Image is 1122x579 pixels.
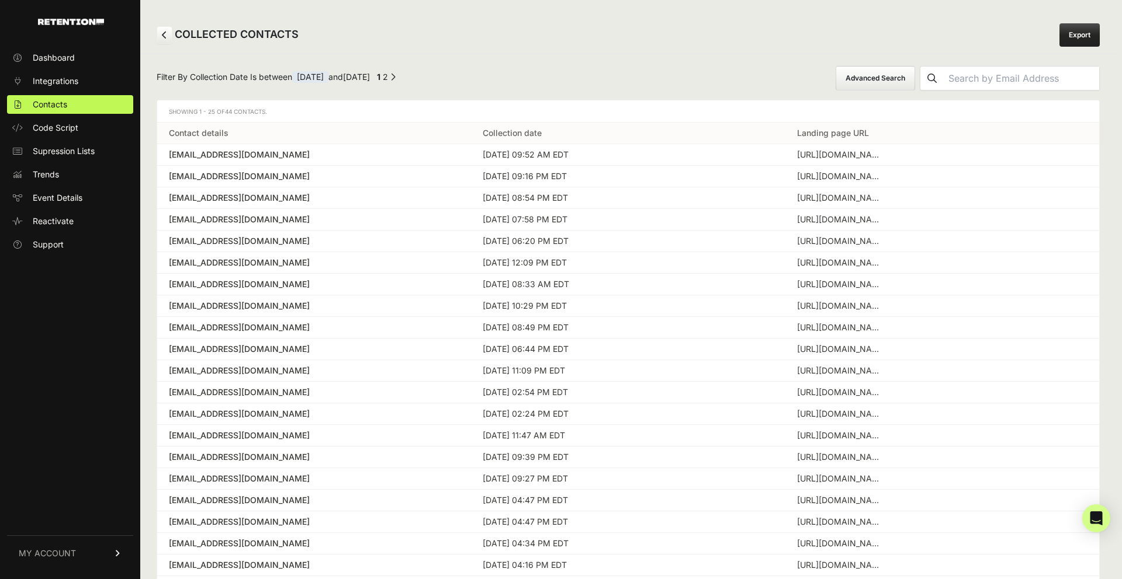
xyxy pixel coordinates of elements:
a: Support [7,235,133,254]
a: [EMAIL_ADDRESS][DOMAIN_NAME] [169,430,459,441]
td: [DATE] 11:47 AM EDT [471,425,785,447]
a: Page 2 [383,72,388,82]
td: [DATE] 08:49 PM EDT [471,317,785,339]
td: [DATE] 08:33 AM EDT [471,274,785,295]
div: https://mightyishercall.com/good-news-for-mamas-who-struggle/ [797,365,885,376]
div: https://mightyishercall.com/the-impossible-novena/# [797,343,885,355]
a: Code Script [7,118,133,137]
a: Reactivate [7,212,133,231]
td: [DATE] 12:09 PM EDT [471,252,785,274]
div: https://mightyishercall.com/retreat-registration-confirmation-2/ [797,278,885,290]
div: https://mightyishercall.com/good-news-for-mamas-who-struggle/ [797,559,885,571]
a: [EMAIL_ADDRESS][DOMAIN_NAME] [169,343,459,355]
div: https://mightyishercall.com/good-news-for-mamas-who-struggle/ [797,516,885,528]
a: Integrations [7,72,133,90]
td: [DATE] 04:47 PM EDT [471,511,785,533]
a: [EMAIL_ADDRESS][DOMAIN_NAME] [169,408,459,420]
div: [EMAIL_ADDRESS][DOMAIN_NAME] [169,559,459,571]
a: [EMAIL_ADDRESS][DOMAIN_NAME] [169,538,459,549]
a: [EMAIL_ADDRESS][DOMAIN_NAME] [169,278,459,290]
span: 44 Contacts. [225,108,267,115]
div: https://mightyishercall.com/this-is-my-body-given-up-for-you/ [797,408,885,420]
td: [DATE] 09:16 PM EDT [471,166,785,187]
td: [DATE] 08:54 PM EDT [471,187,785,209]
span: Event Details [33,192,82,204]
div: https://mightyishercall.com/from-prodigal-daughter-to-surrendered-mother/ [797,192,885,204]
a: [EMAIL_ADDRESS][DOMAIN_NAME] [169,257,459,268]
a: [EMAIL_ADDRESS][DOMAIN_NAME] [169,386,459,398]
td: [DATE] 10:29 PM EDT [471,295,785,317]
td: [DATE] 09:39 PM EDT [471,447,785,468]
span: Code Script [33,122,78,134]
a: Contacts [7,95,133,114]
span: Supression Lists [33,145,95,157]
h2: COLLECTED CONTACTS [157,26,299,44]
a: [EMAIL_ADDRESS][DOMAIN_NAME] [169,451,459,463]
a: [EMAIL_ADDRESS][DOMAIN_NAME] [169,473,459,484]
a: [EMAIL_ADDRESS][DOMAIN_NAME] [169,494,459,506]
span: Integrations [33,75,78,87]
a: Dashboard [7,48,133,67]
a: [EMAIL_ADDRESS][DOMAIN_NAME] [169,322,459,333]
a: Collection date [483,128,542,138]
a: [EMAIL_ADDRESS][DOMAIN_NAME] [169,235,459,247]
div: Pagination [375,71,396,86]
div: https://mightyishercall.com/st-teresa-of-avila-do-that-which-stirs-you-to-love/ [797,170,885,182]
td: [DATE] 06:20 PM EDT [471,231,785,252]
div: https://mightyishercall.com/blog-2/ [797,386,885,398]
td: [DATE] 09:27 PM EDT [471,468,785,490]
span: Support [33,239,64,250]
div: [EMAIL_ADDRESS][DOMAIN_NAME] [169,365,459,376]
td: [DATE] 04:47 PM EDT [471,490,785,511]
input: Search by Email Address [944,67,1099,90]
img: Retention.com [38,19,104,25]
a: [EMAIL_ADDRESS][DOMAIN_NAME] [169,170,459,182]
span: MY ACCOUNT [19,547,76,559]
a: [EMAIL_ADDRESS][DOMAIN_NAME] [169,516,459,528]
a: [EMAIL_ADDRESS][DOMAIN_NAME] [169,149,459,161]
td: [DATE] 02:24 PM EDT [471,403,785,425]
a: Supression Lists [7,142,133,161]
span: Filter By Collection Date Is between and [157,71,370,86]
em: Page 1 [377,72,380,82]
td: [DATE] 06:44 PM EDT [471,339,785,360]
a: Event Details [7,189,133,207]
a: [EMAIL_ADDRESS][DOMAIN_NAME] [169,300,459,312]
div: https://mightyishercall.com/good-news-for-mamas-who-struggle/ [797,538,885,549]
td: [DATE] 04:16 PM EDT [471,554,785,576]
td: [DATE] 04:34 PM EDT [471,533,785,554]
a: Landing page URL [797,128,869,138]
td: [DATE] 07:58 PM EDT [471,209,785,231]
td: [DATE] 11:09 PM EDT [471,360,785,382]
a: [EMAIL_ADDRESS][DOMAIN_NAME] [169,214,459,225]
div: https://mightyishercall.com/good-news-for-mamas-who-struggle/ [797,494,885,506]
div: https://mightyishercall.com/about-us/ [797,430,885,441]
a: [EMAIL_ADDRESS][DOMAIN_NAME] [169,192,459,204]
td: [DATE] 02:54 PM EDT [471,382,785,403]
div: https://mightyishercall.com/in-person-retreats/ [797,235,885,247]
div: https://mightyishercall.com/happy-birthday-mary/ [797,473,885,484]
div: Open Intercom Messenger [1082,504,1110,532]
a: MY ACCOUNT [7,535,133,571]
div: https://mightyishercall.com/st-padre-pio-patron-of-january-blues/ [797,149,885,161]
div: https://mightyishercall.com/good-news-for-mamas-who-struggle/ [797,451,885,463]
span: Reactivate [33,215,74,227]
div: https://mightyishercall.com/blog-2/ [797,300,885,312]
span: [DATE] [292,71,328,83]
